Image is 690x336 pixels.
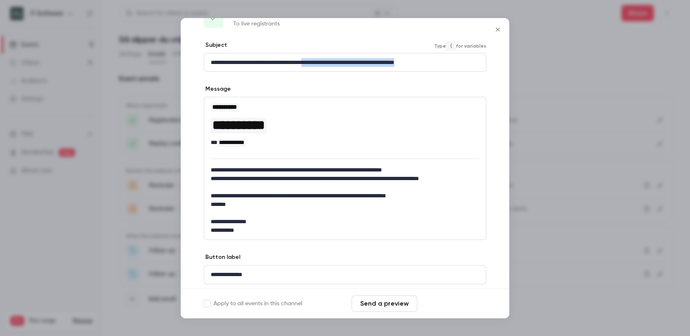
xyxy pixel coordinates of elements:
button: Save changes [421,295,486,312]
label: Subject [204,41,227,49]
button: Close [490,21,506,38]
button: Send a preview [352,295,417,312]
div: editor [204,265,486,284]
label: Message [204,85,231,93]
label: Apply to all events in this channel [204,299,302,308]
p: To live registrants [233,20,305,28]
code: { [446,41,456,51]
div: editor [204,53,486,72]
div: editor [204,97,486,239]
span: Type for variables [434,41,486,51]
label: Button label [204,253,240,261]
